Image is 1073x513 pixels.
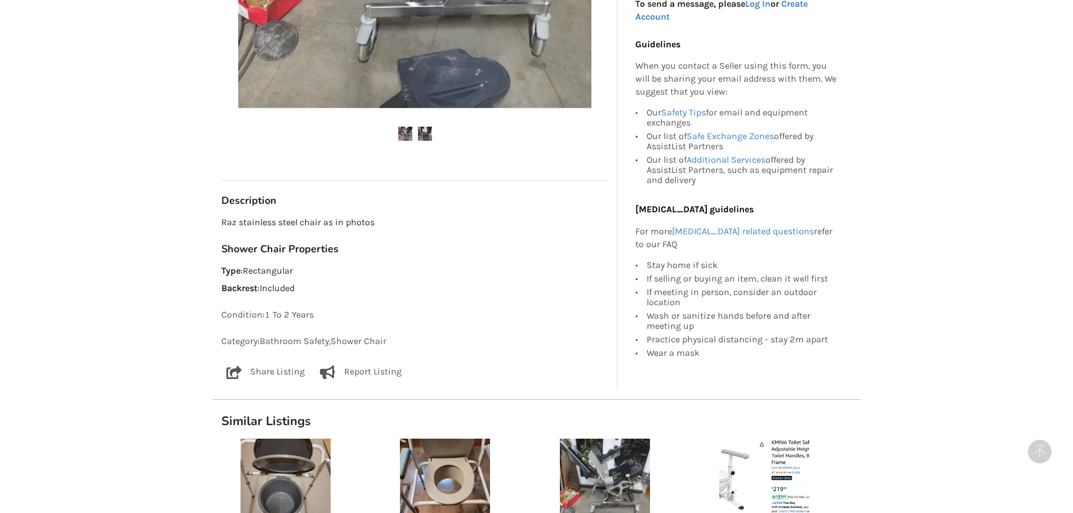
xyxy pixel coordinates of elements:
[221,283,257,293] strong: Backrest
[635,38,680,49] b: Guidelines
[221,265,608,278] p: : Rectangular
[647,130,837,153] div: Our list of offered by AssistList Partners
[647,108,837,130] div: Our for email and equipment exchanges
[672,226,814,237] a: [MEDICAL_DATA] related questions
[635,60,837,99] p: When you contact a Seller using this form, you will be sharing your email address with them. We s...
[250,365,305,379] p: Share Listing
[398,127,412,141] img: shower/kumon chair-shower chair-bathroom safety-other-assistlist-listing
[635,225,837,251] p: For more refer to our FAQ
[221,243,608,256] h3: Shower Chair Properties
[221,265,241,276] strong: Type
[661,107,706,118] a: Safety Tips
[647,332,837,346] div: Practice physical distancing - stay 2m apart
[221,335,608,348] p: Category: Bathroom Safety , Shower Chair
[221,194,608,207] h3: Description
[221,282,608,295] p: : Included
[418,127,432,141] img: shower/kumon chair-shower chair-bathroom safety-other-assistlist-listing
[647,260,837,271] div: Stay home if sick
[221,309,608,322] p: Condition: 1 To 2 Years
[647,309,837,332] div: Wash or sanitize hands before and after meeting up
[647,285,837,309] div: If meeting in person, consider an outdoor location
[647,153,837,185] div: Our list of offered by AssistList Partners, such as equipment repair and delivery
[687,131,774,141] a: Safe Exchange Zones
[635,204,754,215] b: [MEDICAL_DATA] guidelines
[687,154,765,165] a: Additional Services
[212,413,861,429] h1: Similar Listings
[647,271,837,285] div: If selling or buying an item, clean it well first
[344,365,402,379] p: Report Listing
[647,346,837,358] div: Wear a mask
[221,216,608,229] p: Raz stainless steel chair as in photos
